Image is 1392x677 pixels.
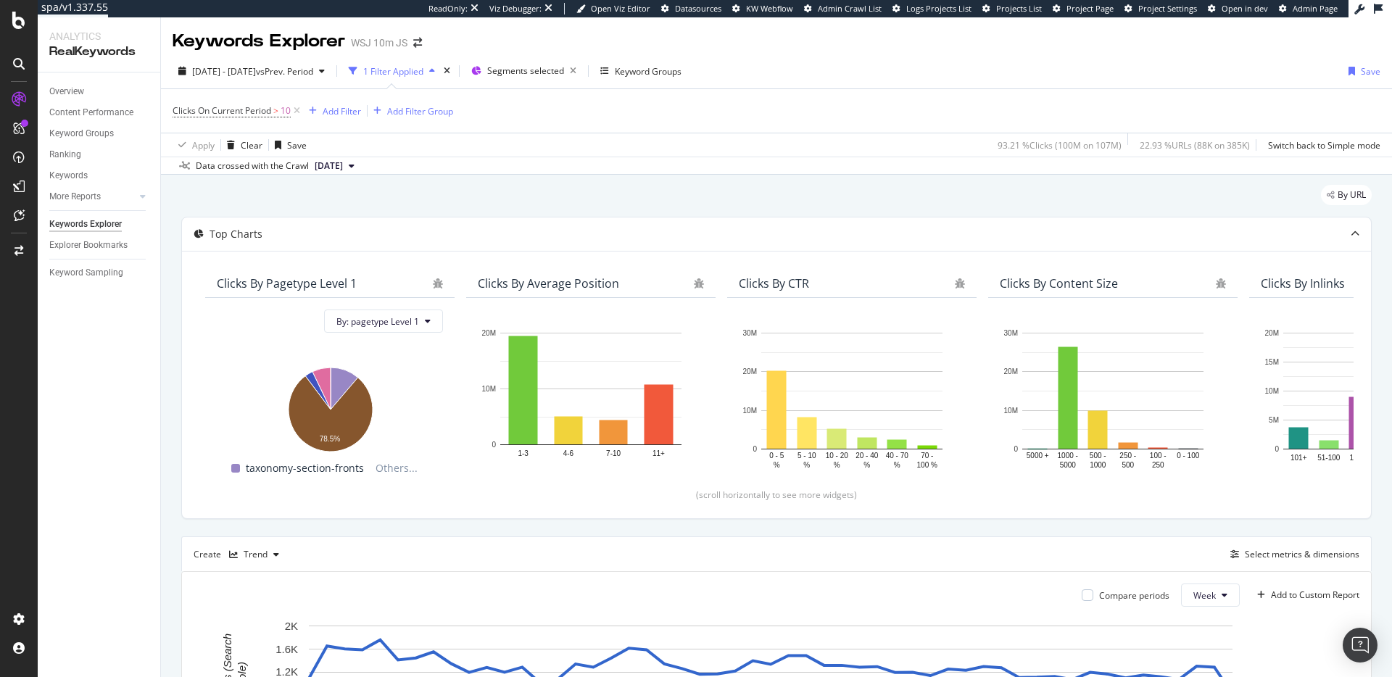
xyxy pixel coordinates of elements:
[244,550,268,559] div: Trend
[998,139,1122,151] div: 93.21 % Clicks ( 100M on 107M )
[49,265,150,281] a: Keyword Sampling
[49,126,150,141] a: Keyword Groups
[563,449,574,457] text: 4-6
[482,385,496,393] text: 10M
[49,43,149,60] div: RealKeywords
[917,461,937,469] text: 100 %
[739,276,809,291] div: Clicks By CTR
[576,3,650,14] a: Open Viz Editor
[173,104,271,117] span: Clicks On Current Period
[217,276,357,291] div: Clicks By pagetype Level 1
[518,449,529,457] text: 1-3
[1004,329,1018,337] text: 30M
[743,329,757,337] text: 30M
[363,65,423,78] div: 1 Filter Applied
[906,3,971,14] span: Logs Projects List
[1251,583,1359,607] button: Add to Custom Report
[834,461,840,469] text: %
[1261,276,1345,291] div: Clicks By Inlinks
[478,325,704,466] svg: A chart.
[256,65,313,78] span: vs Prev. Period
[320,435,340,443] text: 78.5%
[797,452,816,460] text: 5 - 10
[199,489,1354,501] div: (scroll horizontally to see more widgets)
[955,278,965,288] div: bug
[746,3,793,14] span: KW Webflow
[803,461,810,469] text: %
[1293,3,1338,14] span: Admin Page
[315,159,343,173] span: 2025 Sep. 20th
[49,189,136,204] a: More Reports
[894,461,900,469] text: %
[49,105,150,120] a: Content Performance
[1279,3,1338,14] a: Admin Page
[285,620,298,632] text: 2K
[49,168,88,183] div: Keywords
[275,643,298,655] text: 1.6K
[351,36,407,50] div: WSJ 10m JS
[1349,454,1368,462] text: 16-50
[368,102,453,120] button: Add Filter Group
[221,133,262,157] button: Clear
[1150,452,1167,460] text: 100 -
[478,276,619,291] div: Clicks By Average Position
[591,3,650,14] span: Open Viz Editor
[769,452,784,460] text: 0 - 5
[1000,325,1226,471] svg: A chart.
[1124,3,1197,14] a: Project Settings
[1361,65,1380,78] div: Save
[387,105,453,117] div: Add Filter Group
[1027,452,1049,460] text: 5000 +
[492,441,496,449] text: 0
[1338,191,1366,199] span: By URL
[1193,589,1216,602] span: Week
[173,133,215,157] button: Apply
[1265,387,1279,395] text: 10M
[1262,133,1380,157] button: Switch back to Simple mode
[804,3,882,14] a: Admin Crawl List
[1122,461,1134,469] text: 500
[241,139,262,151] div: Clear
[1271,591,1359,599] div: Add to Custom Report
[739,325,965,471] svg: A chart.
[273,104,278,117] span: >
[1343,59,1380,83] button: Save
[323,105,361,117] div: Add Filter
[482,329,496,337] text: 20M
[428,3,468,14] div: ReadOnly:
[1140,139,1250,151] div: 22.93 % URLs ( 88K on 385K )
[413,38,422,48] div: arrow-right-arrow-left
[49,29,149,43] div: Analytics
[1090,452,1106,460] text: 500 -
[173,29,345,54] div: Keywords Explorer
[1090,461,1106,469] text: 1000
[1268,139,1380,151] div: Switch back to Simple mode
[269,133,307,157] button: Save
[210,227,262,241] div: Top Charts
[1014,445,1018,453] text: 0
[173,59,331,83] button: [DATE] - [DATE]vsPrev. Period
[49,265,123,281] div: Keyword Sampling
[1208,3,1268,14] a: Open in dev
[287,139,307,151] div: Save
[863,461,870,469] text: %
[217,360,443,454] svg: A chart.
[196,159,309,173] div: Data crossed with the Crawl
[1177,452,1200,460] text: 0 - 100
[921,452,933,460] text: 70 -
[309,157,360,175] button: [DATE]
[818,3,882,14] span: Admin Crawl List
[1138,3,1197,14] span: Project Settings
[675,3,721,14] span: Datasources
[49,168,150,183] a: Keywords
[1004,407,1018,415] text: 10M
[615,65,681,78] div: Keyword Groups
[303,102,361,120] button: Add Filter
[1290,454,1307,462] text: 101+
[49,217,122,232] div: Keywords Explorer
[487,65,564,77] span: Segments selected
[1004,368,1018,376] text: 20M
[732,3,793,14] a: KW Webflow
